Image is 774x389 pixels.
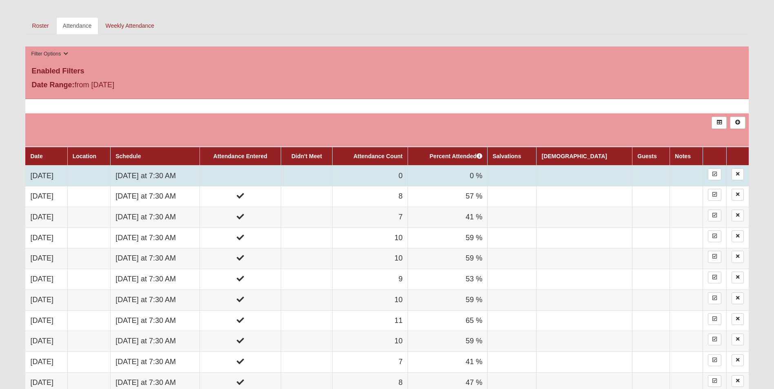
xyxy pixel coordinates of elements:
td: 0 [333,166,408,186]
div: from [DATE] [25,80,266,93]
td: [DATE] [25,331,67,352]
td: [DATE] [25,186,67,207]
td: 7 [333,207,408,228]
td: [DATE] [25,290,67,310]
a: Attendance [56,17,98,34]
th: Salvations [488,147,537,166]
td: 8 [333,186,408,207]
a: Enter Attendance [708,168,721,180]
td: 41 % [408,207,487,228]
a: Export to Excel [712,117,727,128]
td: 57 % [408,186,487,207]
td: 10 [333,331,408,352]
a: Delete [732,334,744,345]
th: Guests [632,147,670,166]
a: Didn't Meet [291,153,322,159]
td: 10 [333,228,408,248]
button: Filter Options [29,50,71,58]
a: Enter Attendance [708,210,721,221]
td: [DATE] at 7:30 AM [111,310,200,331]
td: 59 % [408,290,487,310]
td: [DATE] at 7:30 AM [111,269,200,290]
a: Delete [732,168,744,180]
label: Date Range: [31,80,74,91]
td: [DATE] at 7:30 AM [111,290,200,310]
td: [DATE] at 7:30 AM [111,207,200,228]
td: 65 % [408,310,487,331]
a: Percent Attended [430,153,482,159]
a: Delete [732,272,744,283]
th: [DEMOGRAPHIC_DATA] [537,147,632,166]
a: Delete [732,354,744,366]
td: 59 % [408,228,487,248]
a: Delete [732,189,744,201]
a: Enter Attendance [708,251,721,263]
td: [DATE] [25,228,67,248]
td: 10 [333,248,408,269]
td: [DATE] [25,248,67,269]
a: Attendance Count [353,153,403,159]
a: Date [30,153,42,159]
a: Notes [675,153,691,159]
td: 53 % [408,269,487,290]
td: [DATE] at 7:30 AM [111,331,200,352]
h4: Enabled Filters [31,67,742,76]
a: Enter Attendance [708,230,721,242]
td: 10 [333,290,408,310]
td: 59 % [408,248,487,269]
a: Delete [732,313,744,325]
a: Schedule [115,153,141,159]
td: [DATE] at 7:30 AM [111,228,200,248]
td: [DATE] at 7:30 AM [111,248,200,269]
a: Enter Attendance [708,292,721,304]
a: Alt+N [730,117,745,128]
a: Delete [732,210,744,221]
td: 59 % [408,331,487,352]
a: Attendance Entered [213,153,267,159]
a: Enter Attendance [708,334,721,345]
a: Enter Attendance [708,354,721,366]
a: Roster [25,17,55,34]
td: [DATE] [25,207,67,228]
td: [DATE] [25,269,67,290]
td: [DATE] at 7:30 AM [111,166,200,186]
td: [DATE] [25,351,67,372]
a: Delete [732,292,744,304]
td: 0 % [408,166,487,186]
td: 11 [333,310,408,331]
td: [DATE] at 7:30 AM [111,186,200,207]
td: [DATE] [25,166,67,186]
a: Enter Attendance [708,313,721,325]
a: Enter Attendance [708,189,721,201]
td: 41 % [408,351,487,372]
td: [DATE] at 7:30 AM [111,351,200,372]
a: Delete [732,230,744,242]
a: Enter Attendance [708,272,721,283]
a: Delete [732,251,744,263]
a: Location [73,153,96,159]
td: 7 [333,351,408,372]
td: 9 [333,269,408,290]
td: [DATE] [25,310,67,331]
a: Weekly Attendance [99,17,161,34]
